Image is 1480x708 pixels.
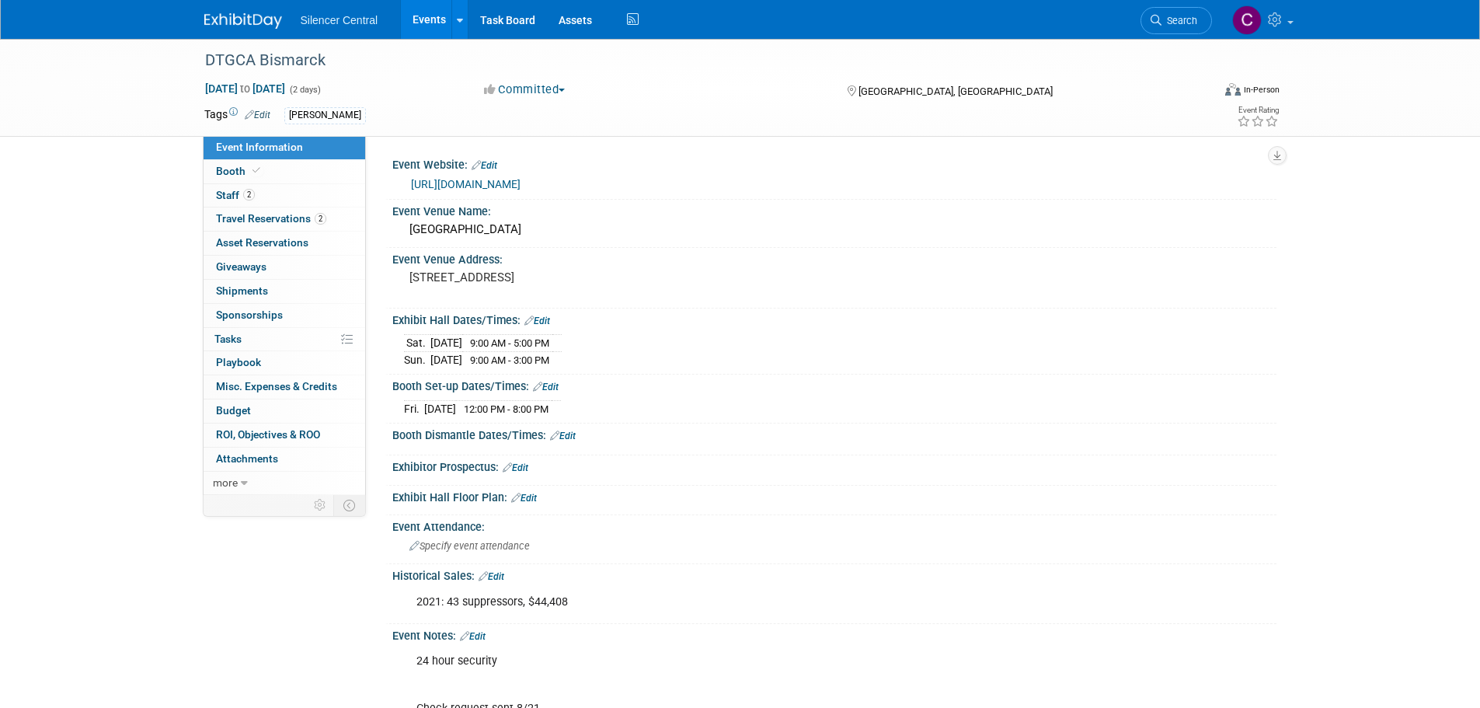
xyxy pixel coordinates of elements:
[411,178,521,190] a: [URL][DOMAIN_NAME]
[216,284,268,297] span: Shipments
[550,431,576,441] a: Edit
[204,106,270,124] td: Tags
[204,448,365,471] a: Attachments
[213,476,238,489] span: more
[204,82,286,96] span: [DATE] [DATE]
[479,571,504,582] a: Edit
[216,356,261,368] span: Playbook
[524,316,550,326] a: Edit
[392,515,1276,535] div: Event Attendance:
[204,328,365,351] a: Tasks
[1120,81,1280,104] div: Event Format
[460,631,486,642] a: Edit
[406,587,1106,618] div: 2021: 43 suppressors, $44,408
[245,110,270,120] a: Edit
[307,495,334,515] td: Personalize Event Tab Strip
[479,82,571,98] button: Committed
[216,428,320,441] span: ROI, Objectives & ROO
[216,189,255,201] span: Staff
[392,153,1276,173] div: Event Website:
[404,218,1265,242] div: [GEOGRAPHIC_DATA]
[216,212,326,225] span: Travel Reservations
[404,352,430,368] td: Sun.
[288,85,321,95] span: (2 days)
[216,452,278,465] span: Attachments
[200,47,1189,75] div: DTGCA Bismarck
[243,189,255,201] span: 2
[503,462,528,473] a: Edit
[216,236,308,249] span: Asset Reservations
[238,82,252,95] span: to
[204,160,365,183] a: Booth
[472,160,497,171] a: Edit
[204,304,365,327] a: Sponsorships
[392,455,1276,476] div: Exhibitor Prospectus:
[216,380,337,392] span: Misc. Expenses & Credits
[392,375,1276,395] div: Booth Set-up Dates/Times:
[204,280,365,303] a: Shipments
[204,136,365,159] a: Event Information
[470,337,549,349] span: 9:00 AM - 5:00 PM
[424,401,456,417] td: [DATE]
[392,424,1276,444] div: Booth Dismantle Dates/Times:
[392,486,1276,506] div: Exhibit Hall Floor Plan:
[252,166,260,175] i: Booth reservation complete
[392,309,1276,329] div: Exhibit Hall Dates/Times:
[216,404,251,417] span: Budget
[204,472,365,495] a: more
[858,85,1053,97] span: [GEOGRAPHIC_DATA], [GEOGRAPHIC_DATA]
[409,270,743,284] pre: [STREET_ADDRESS]
[214,333,242,345] span: Tasks
[1237,106,1279,114] div: Event Rating
[392,624,1276,644] div: Event Notes:
[1232,5,1262,35] img: Cade Cox
[1243,84,1280,96] div: In-Person
[1161,15,1197,26] span: Search
[333,495,365,515] td: Toggle Event Tabs
[216,260,266,273] span: Giveaways
[392,200,1276,219] div: Event Venue Name:
[204,208,365,231] a: Travel Reservations2
[204,424,365,447] a: ROI, Objectives & ROO
[216,309,283,321] span: Sponsorships
[204,399,365,423] a: Budget
[1225,83,1241,96] img: Format-Inperson.png
[392,564,1276,584] div: Historical Sales:
[392,248,1276,267] div: Event Venue Address:
[204,232,365,255] a: Asset Reservations
[1140,7,1212,34] a: Search
[315,213,326,225] span: 2
[404,335,430,352] td: Sat.
[204,351,365,375] a: Playbook
[430,335,462,352] td: [DATE]
[511,493,537,504] a: Edit
[470,354,549,366] span: 9:00 AM - 3:00 PM
[216,141,303,153] span: Event Information
[204,256,365,279] a: Giveaways
[204,184,365,208] a: Staff2
[533,382,559,392] a: Edit
[430,352,462,368] td: [DATE]
[216,165,263,177] span: Booth
[301,14,378,26] span: Silencer Central
[464,403,548,415] span: 12:00 PM - 8:00 PM
[409,540,530,552] span: Specify event attendance
[204,13,282,29] img: ExhibitDay
[404,401,424,417] td: Fri.
[204,375,365,399] a: Misc. Expenses & Credits
[284,107,366,124] div: [PERSON_NAME]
